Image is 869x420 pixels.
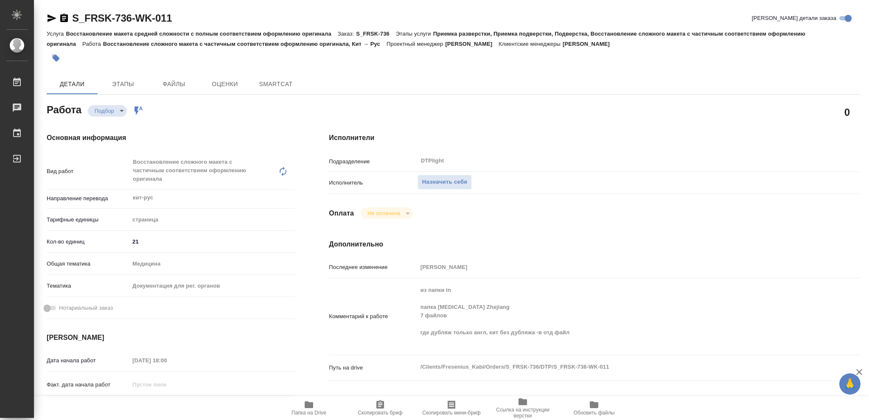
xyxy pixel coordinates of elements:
input: Пустое поле [129,354,204,367]
span: Скопировать бриф [358,410,402,416]
p: Проектный менеджер [387,41,445,47]
textarea: из папки in папка [MEDICAL_DATA] Zhejiang 7 файлов где дубляж только англ, кит без дубляжа -в отд... [418,283,816,348]
button: 🙏 [839,373,861,395]
div: Документация для рег. органов [129,279,295,293]
div: страница [129,213,295,227]
h2: Работа [47,101,81,117]
p: Клиентские менеджеры [499,41,563,47]
p: Заказ: [338,31,356,37]
span: Оценки [205,79,245,90]
span: Нотариальный заказ [59,304,113,312]
button: Ссылка на инструкции верстки [487,396,558,420]
p: Работа [82,41,103,47]
button: Папка на Drive [273,396,345,420]
h4: Оплата [329,208,354,218]
p: Тарифные единицы [47,216,129,224]
h4: Дополнительно [329,239,860,249]
span: 🙏 [843,375,857,393]
p: Этапы услуги [396,31,433,37]
p: Исполнитель [329,179,417,187]
input: ✎ Введи что-нибудь [129,235,295,248]
p: [PERSON_NAME] [445,41,499,47]
p: [PERSON_NAME] [563,41,616,47]
button: Подбор [92,107,117,115]
p: S_FRSK-736 [356,31,396,37]
div: Подбор [361,207,413,219]
p: Факт. дата начала работ [47,381,129,389]
span: SmartCat [255,79,296,90]
p: Последнее изменение [329,263,417,272]
p: Подразделение [329,157,417,166]
p: Направление перевода [47,194,129,203]
p: Кол-во единиц [47,238,129,246]
div: Подбор [88,105,127,117]
span: Папка на Drive [292,410,326,416]
p: Восстановление сложного макета с частичным соответствием оформлению оригинала, Кит → Рус [103,41,387,47]
p: Общая тематика [47,260,129,268]
button: Обновить файлы [558,396,630,420]
a: S_FRSK-736-WK-011 [72,12,172,24]
button: Скопировать бриф [345,396,416,420]
h4: [PERSON_NAME] [47,333,295,343]
p: Вид работ [47,167,129,176]
p: Дата начала работ [47,356,129,365]
p: Тематика [47,282,129,290]
button: Не оплачена [365,210,403,217]
button: Скопировать ссылку [59,13,69,23]
p: Восстановление макета средней сложности с полным соответствием оформлению оригинала [66,31,337,37]
h2: 0 [844,105,850,119]
span: Назначить себя [422,177,467,187]
p: Услуга [47,31,66,37]
input: Пустое поле [418,261,816,273]
span: Этапы [103,79,143,90]
span: Скопировать мини-бриф [422,410,480,416]
button: Скопировать ссылку для ЯМессенджера [47,13,57,23]
span: [PERSON_NAME] детали заказа [752,14,836,22]
input: Пустое поле [129,378,204,391]
button: Скопировать мини-бриф [416,396,487,420]
button: Добавить тэг [47,49,65,67]
p: Путь на drive [329,364,417,372]
span: Файлы [154,79,194,90]
button: Назначить себя [418,175,472,190]
p: Комментарий к работе [329,312,417,321]
h4: Основная информация [47,133,295,143]
span: Детали [52,79,93,90]
h4: Исполнители [329,133,860,143]
textarea: /Clients/Fresenius_Kabi/Orders/S_FRSK-736/DTP/S_FRSK-736-WK-011 [418,360,816,374]
span: Обновить файлы [574,410,615,416]
span: Ссылка на инструкции верстки [492,407,553,419]
div: Медицина [129,257,295,271]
